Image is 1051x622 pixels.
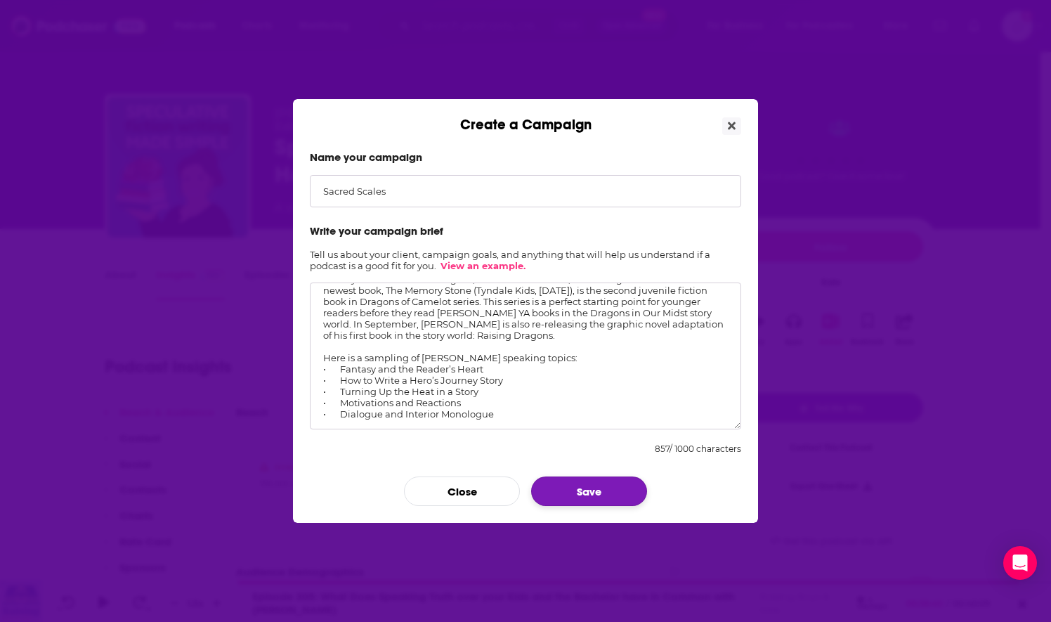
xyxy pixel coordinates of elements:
textarea: Fantasy is one of the fastest growing genres, but many popular dragon books are not appropriate f... [310,283,741,429]
a: View an example. [440,260,525,271]
label: Write your campaign brief [310,224,741,238]
div: Open Intercom Messenger [1003,546,1037,580]
input: Ex: “Cats R Us - September” [310,175,741,207]
div: 857 / 1000 characters [655,443,741,454]
div: Create a Campaign [293,99,758,134]
button: Close [404,477,520,506]
button: Save [531,477,647,506]
label: Name your campaign [310,150,741,164]
button: Close [722,117,741,135]
h2: Tell us about your client, campaign goals, and anything that will help us understand if a podcast... [310,249,741,271]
